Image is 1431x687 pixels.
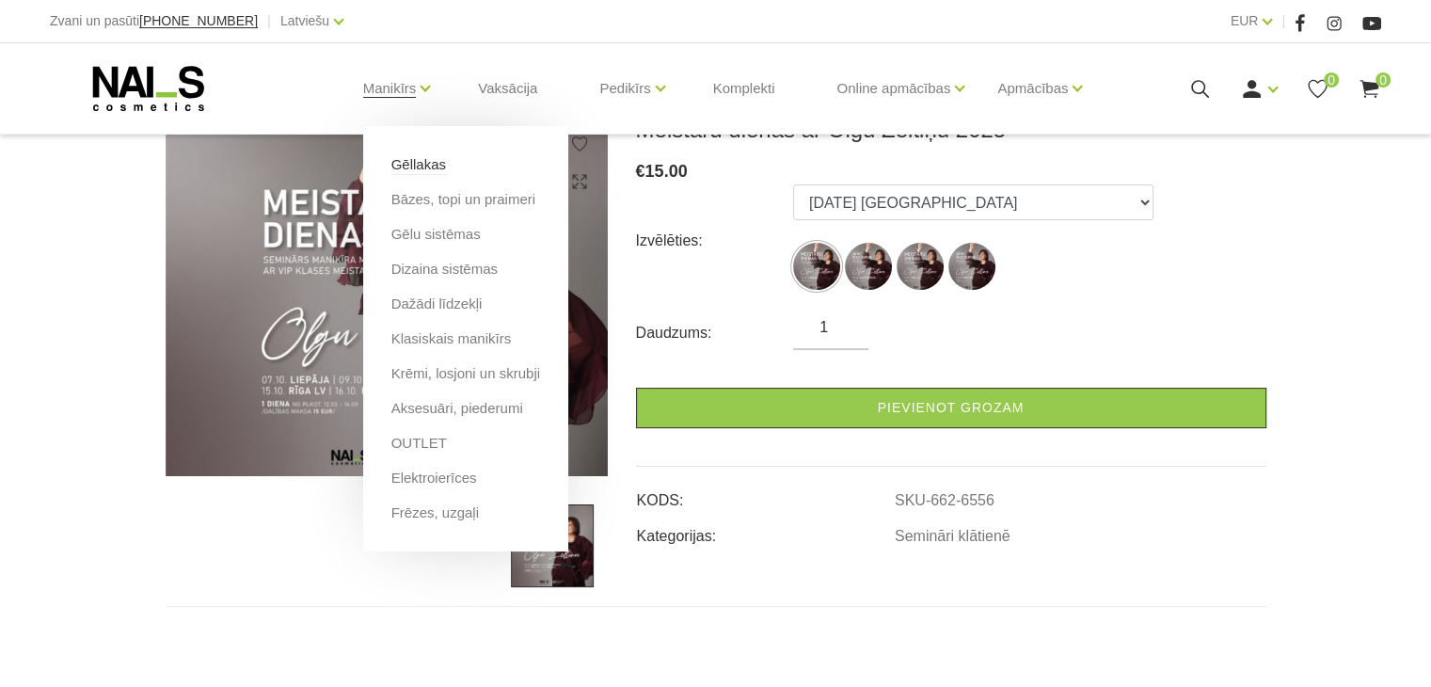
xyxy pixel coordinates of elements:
[280,9,329,32] a: Latviešu
[363,51,417,126] a: Manikīrs
[636,476,894,512] td: KODS:
[895,528,1010,545] a: Semināri klātienē
[166,116,608,476] img: ...
[391,294,483,314] a: Dažādi līdzekļi
[1375,72,1391,88] span: 0
[139,14,258,28] a: [PHONE_NUMBER]
[391,189,535,210] a: Bāzes, topi un praimeri
[636,226,794,256] div: Izvēlēties:
[391,224,481,245] a: Gēlu sistēmas
[1306,77,1329,101] a: 0
[1358,77,1381,101] a: 0
[897,243,944,290] img: ...
[391,503,479,523] a: Frēzes, uzgaļi
[636,162,645,181] span: €
[836,51,950,126] a: Online apmācības
[391,259,498,280] a: Dizaina sistēmas
[391,433,447,454] a: OUTLET
[636,318,794,348] div: Daudzums:
[895,492,994,509] a: SKU-662-6556
[698,43,790,134] a: Komplekti
[391,398,523,419] a: Aksesuāri, piederumi
[636,512,894,548] td: Kategorijas:
[139,13,258,28] span: [PHONE_NUMBER]
[1324,72,1339,88] span: 0
[50,9,258,33] div: Zvani un pasūti
[1281,9,1285,33] span: |
[948,243,995,290] img: ...
[645,162,688,181] span: 15.00
[391,328,512,349] a: Klasiskais manikīrs
[997,51,1068,126] a: Apmācības
[391,468,477,488] a: Elektroierīces
[391,154,446,175] a: Gēllakas
[793,243,840,290] img: ...
[267,9,271,33] span: |
[845,243,892,290] img: ...
[463,43,552,134] a: Vaksācija
[636,388,1266,428] a: Pievienot grozam
[599,51,650,126] a: Pedikīrs
[1231,9,1259,32] a: EUR
[391,363,540,384] a: Krēmi, losjoni un skrubji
